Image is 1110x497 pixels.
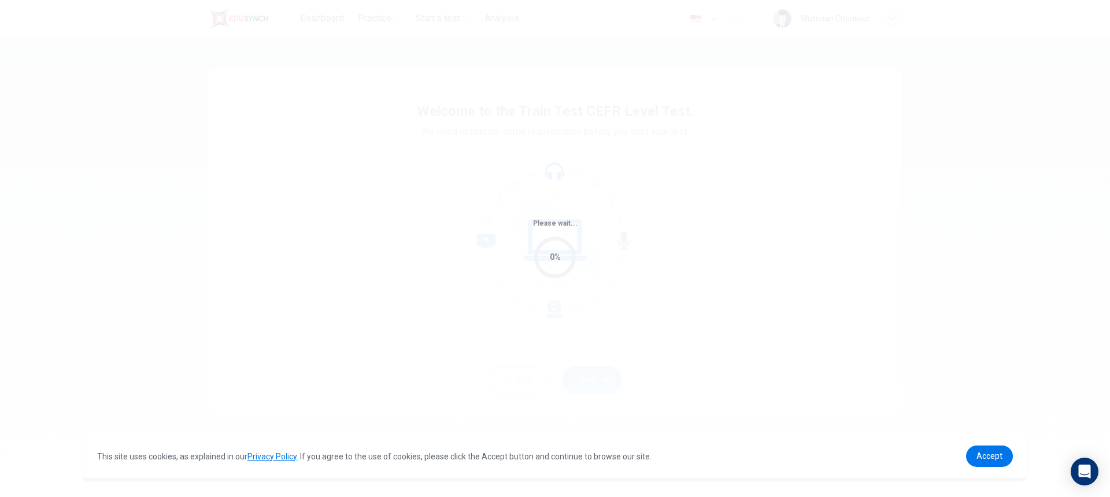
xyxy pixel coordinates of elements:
[976,451,1002,461] span: Accept
[533,219,578,227] span: Please wait...
[247,452,297,461] a: Privacy Policy
[97,452,652,461] span: This site uses cookies, as explained in our . If you agree to the use of cookies, please click th...
[966,446,1013,467] a: dismiss cookie message
[1071,458,1098,485] div: Open Intercom Messenger
[550,251,561,264] div: 0%
[83,434,1027,478] div: cookieconsent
